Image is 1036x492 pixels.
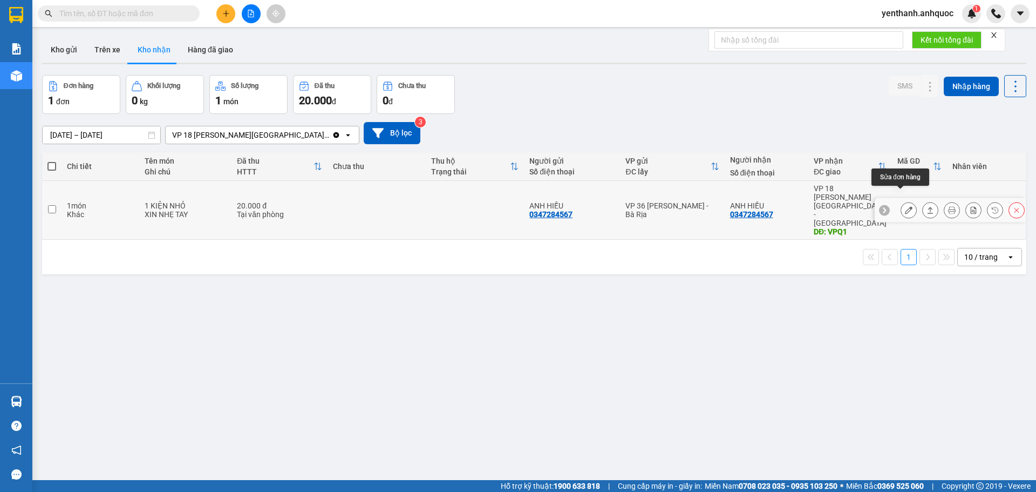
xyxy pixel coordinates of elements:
button: plus [216,4,235,23]
button: Hàng đã giao [179,37,242,63]
span: notification [11,445,22,455]
input: Selected VP 18 Nguyễn Thái Bình - Quận 1. [331,130,332,140]
span: 0 [132,94,138,107]
strong: 1900 633 818 [554,482,600,490]
button: Kho gửi [42,37,86,63]
span: | [608,480,610,492]
span: yenthanh.anhquoc [873,6,962,20]
span: aim [272,10,280,17]
div: Trạng thái [431,167,510,176]
div: HTTT [237,167,313,176]
span: | [932,480,933,492]
div: VP gửi [625,157,710,165]
div: Ghi chú [145,167,226,176]
button: Đơn hàng1đơn [42,75,120,114]
button: Số lượng1món [209,75,288,114]
input: Tìm tên, số ĐT hoặc mã đơn [59,8,187,19]
img: logo-vxr [9,7,23,23]
div: Thu hộ [431,157,510,165]
div: 0347284567 [730,210,773,219]
div: Tên món [145,157,226,165]
div: VP 18 [PERSON_NAME][GEOGRAPHIC_DATA] - [GEOGRAPHIC_DATA] [172,130,330,140]
span: search [45,10,52,17]
button: 1 [901,249,917,265]
div: VP 36 [PERSON_NAME] - Bà Rịa [625,201,719,219]
svg: open [344,131,352,139]
button: file-add [242,4,261,23]
div: Người gửi [529,157,615,165]
div: Người nhận [730,156,803,164]
strong: 0708 023 035 - 0935 103 250 [739,482,837,490]
div: 10 / trang [964,252,998,262]
th: Toggle SortBy [231,152,328,181]
span: kg [140,97,148,106]
div: 1 món [67,201,134,210]
img: solution-icon [11,43,22,55]
div: XIN NHẸ TAY [145,210,226,219]
div: 1 KIỆN NHỎ [145,201,226,210]
sup: 1 [973,5,980,12]
button: Bộ lọc [364,122,420,144]
th: Toggle SortBy [892,152,947,181]
img: warehouse-icon [11,396,22,407]
div: Chi tiết [67,162,134,171]
span: 1 [974,5,978,12]
th: Toggle SortBy [620,152,724,181]
span: ⚪️ [840,484,843,488]
input: Select a date range. [43,126,160,144]
span: Cung cấp máy in - giấy in: [618,480,702,492]
img: warehouse-icon [11,70,22,82]
span: 1 [215,94,221,107]
div: Đã thu [237,157,313,165]
span: Hỗ trợ kỹ thuật: [501,480,600,492]
div: Ngày ĐH [897,167,933,176]
div: DĐ: VPQ1 [814,227,887,236]
svg: Clear value [332,131,340,139]
div: ĐC giao [814,167,878,176]
div: Sửa đơn hàng [871,169,929,186]
sup: 3 [415,117,426,127]
span: Miền Nam [705,480,837,492]
button: Kết nối tổng đài [912,31,982,49]
img: phone-icon [991,9,1001,18]
button: Khối lượng0kg [126,75,204,114]
div: Số điện thoại [529,167,615,176]
input: Nhập số tổng đài [714,31,903,49]
div: Khối lượng [147,82,180,90]
svg: open [1006,253,1015,261]
div: Mã GD [897,157,933,165]
div: Tại văn phòng [237,210,322,219]
div: 0347284567 [529,210,572,219]
span: đ [388,97,393,106]
span: Kết nối tổng đài [921,34,973,46]
button: Trên xe [86,37,129,63]
span: caret-down [1015,9,1025,18]
div: Giao hàng [922,202,938,218]
div: VP nhận [814,157,878,165]
div: Sửa đơn hàng [901,202,917,218]
div: Khác [67,210,134,219]
span: 0 [383,94,388,107]
span: plus [222,10,230,17]
span: file-add [247,10,255,17]
div: ĐC lấy [625,167,710,176]
div: Chưa thu [333,162,420,171]
span: đ [332,97,336,106]
strong: 0369 525 060 [877,482,924,490]
div: Đơn hàng [64,82,93,90]
div: Nhân viên [952,162,1020,171]
button: Đã thu20.000đ [293,75,371,114]
div: ANH HIẾU [529,201,615,210]
div: ANH HIẾU [730,201,803,210]
span: copyright [976,482,984,490]
span: 20.000 [299,94,332,107]
span: đơn [56,97,70,106]
button: SMS [889,76,921,96]
button: Chưa thu0đ [377,75,455,114]
button: Nhập hàng [944,77,999,96]
button: caret-down [1011,4,1030,23]
button: Kho nhận [129,37,179,63]
span: message [11,469,22,480]
span: close [990,31,998,39]
div: VP 18 [PERSON_NAME][GEOGRAPHIC_DATA] - [GEOGRAPHIC_DATA] [814,184,887,227]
